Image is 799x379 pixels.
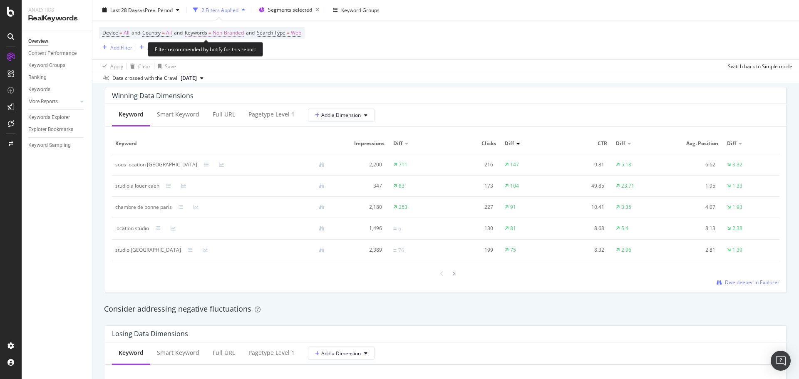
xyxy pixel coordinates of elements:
a: Keyword Groups [28,61,86,70]
div: Full URL [213,349,235,357]
div: 199 [449,246,493,254]
span: Search Type [257,29,285,36]
div: pagetype Level 1 [248,110,295,119]
div: Add Filter [110,44,132,51]
span: = [208,29,211,36]
a: Explorer Bookmarks [28,125,86,134]
button: 2 Filters Applied [190,3,248,17]
div: 2.96 [621,246,631,254]
span: = [287,29,290,36]
div: 9.81 [560,161,604,168]
div: Keyword Sampling [28,141,71,150]
button: Add Filter Group [136,42,185,52]
button: Apply [99,59,123,73]
div: Keyword [119,110,144,119]
div: 8.68 [560,225,604,232]
span: Keyword [115,140,329,147]
div: More Reports [28,97,58,106]
button: Add a Dimension [308,109,375,122]
div: 76 [398,247,404,254]
button: Keyword Groups [330,3,383,17]
a: Keywords Explorer [28,113,86,122]
div: 216 [449,161,493,168]
button: Add a Dimension [308,347,375,360]
div: 3.35 [621,203,631,211]
div: RealKeywords [28,14,85,23]
div: 49.85 [560,182,604,190]
div: Consider addressing negative fluctuations [104,304,787,315]
img: Equal [393,249,397,252]
div: 6 [398,225,401,233]
div: 104 [510,182,519,190]
div: 1.39 [732,246,742,254]
span: Clicks [449,140,496,147]
span: Last 28 Days [110,6,140,13]
div: Smart Keyword [157,110,199,119]
div: 1.95 [672,182,716,190]
span: Add a Dimension [315,111,361,119]
div: 711 [399,161,407,168]
span: and [174,29,183,36]
div: Full URL [213,110,235,119]
div: Filter recommended by botify for this report [148,42,263,57]
div: 10.41 [560,203,604,211]
div: 2,200 [338,161,382,168]
div: Keywords Explorer [28,113,70,122]
div: 347 [338,182,382,190]
a: Content Performance [28,49,86,58]
div: location studio [115,225,149,232]
div: 1.93 [732,203,742,211]
a: Keyword Sampling [28,141,86,150]
span: = [119,29,122,36]
span: Dive deeper in Explorer [725,279,779,286]
div: studio lyon [115,246,181,254]
span: Diff [393,140,402,147]
span: Diff [505,140,514,147]
div: Save [165,62,176,69]
span: Avg. Position [672,140,719,147]
div: studio a louer caen [115,182,159,190]
div: 1,496 [338,225,382,232]
button: Clear [127,59,151,73]
a: Dive deeper in Explorer [717,279,779,286]
button: Save [154,59,176,73]
div: 1.33 [732,182,742,190]
div: Apply [110,62,123,69]
a: Overview [28,37,86,46]
span: vs Prev. Period [140,6,173,13]
div: 81 [510,225,516,232]
div: Explorer Bookmarks [28,125,73,134]
div: chambre de bonne paris [115,203,172,211]
div: 2,389 [338,246,382,254]
div: 173 [449,182,493,190]
a: Keywords [28,85,86,94]
a: Ranking [28,73,86,82]
div: Ranking [28,73,47,82]
div: 8.13 [672,225,716,232]
div: 75 [510,246,516,254]
span: CTR [560,140,607,147]
div: Keyword Groups [28,61,65,70]
div: 2.81 [672,246,716,254]
div: Keyword Groups [341,6,380,13]
button: Switch back to Simple mode [725,59,792,73]
button: Segments selected [256,3,323,17]
span: and [132,29,140,36]
div: Keyword [119,349,144,357]
div: Content Performance [28,49,77,58]
div: 253 [399,203,407,211]
span: Add a Dimension [315,350,361,357]
div: 23.71 [621,182,634,190]
span: 2025 Sep. 16th [181,74,197,82]
div: 8.32 [560,246,604,254]
div: sous location paris [115,161,197,168]
span: Impressions [338,140,385,147]
span: and [246,29,255,36]
div: 91 [510,203,516,211]
span: All [124,27,129,39]
span: Diff [616,140,625,147]
span: Web [291,27,301,39]
div: Winning Data Dimensions [112,92,194,100]
span: Segments selected [268,6,312,13]
div: Smart Keyword [157,349,199,357]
